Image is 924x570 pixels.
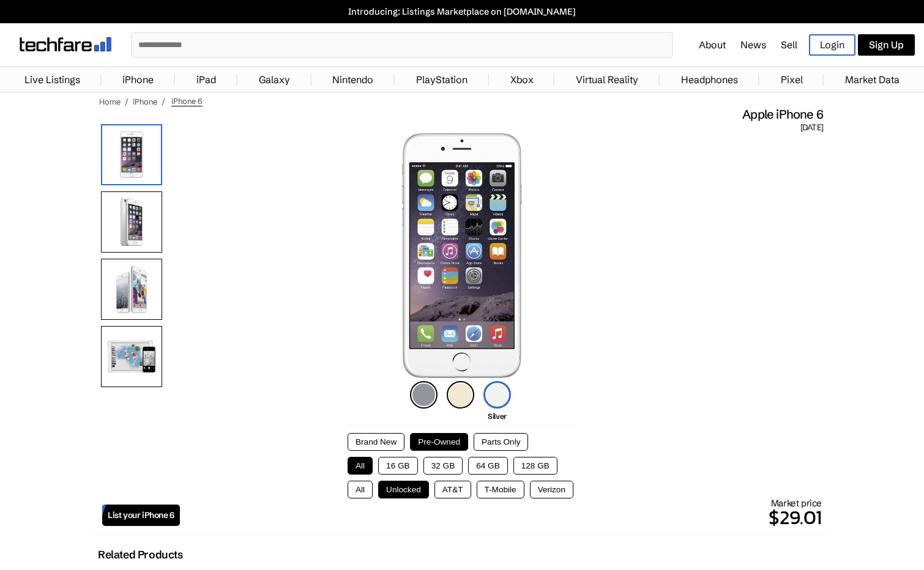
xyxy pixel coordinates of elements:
[180,497,822,532] div: Market price
[116,67,160,92] a: iPhone
[504,67,540,92] a: Xbox
[180,503,822,532] p: $29.01
[20,37,111,51] img: techfare logo
[410,433,468,451] button: Pre-Owned
[675,67,744,92] a: Headphones
[101,191,162,253] img: side
[742,106,823,122] span: Apple iPhone 6
[488,412,507,421] span: Silver
[378,457,418,475] button: 16 GB
[570,67,644,92] a: Virtual Reality
[513,457,557,475] button: 128 GB
[102,505,180,526] a: List your iPhone 6
[434,481,471,498] button: AT&T
[530,481,573,498] button: Verizon
[6,6,918,17] a: Introducing: Listings Marketplace on [DOMAIN_NAME]
[190,67,222,92] a: iPad
[402,133,522,378] img: iPhone 6
[253,67,296,92] a: Galaxy
[101,259,162,320] img: both
[740,39,766,51] a: News
[348,433,404,451] button: Brand New
[447,381,474,409] img: gold-icon
[839,67,906,92] a: Market Data
[99,97,121,106] a: Home
[348,481,373,498] button: All
[477,481,524,498] button: T-Mobile
[858,34,915,56] a: Sign Up
[781,39,797,51] a: Sell
[410,381,438,409] img: space-gray-icon
[809,34,855,56] a: Login
[125,97,129,106] span: /
[474,433,528,451] button: Parts Only
[108,510,174,520] span: List your iPhone 6
[468,457,508,475] button: 64 GB
[18,67,86,92] a: Live Listings
[133,97,157,106] a: iPhone
[775,67,809,92] a: Pixel
[423,457,463,475] button: 32 GB
[699,39,726,51] a: About
[800,122,823,133] span: [DATE]
[101,326,162,387] img: display
[348,457,373,475] button: All
[483,381,511,409] img: silver-icon
[171,96,203,106] span: iPhone 6
[378,481,429,498] button: Unlocked
[326,67,379,92] a: Nintendo
[101,124,162,185] img: iPhone 6
[162,97,165,106] span: /
[410,67,474,92] a: PlayStation
[98,548,183,561] h2: Related Products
